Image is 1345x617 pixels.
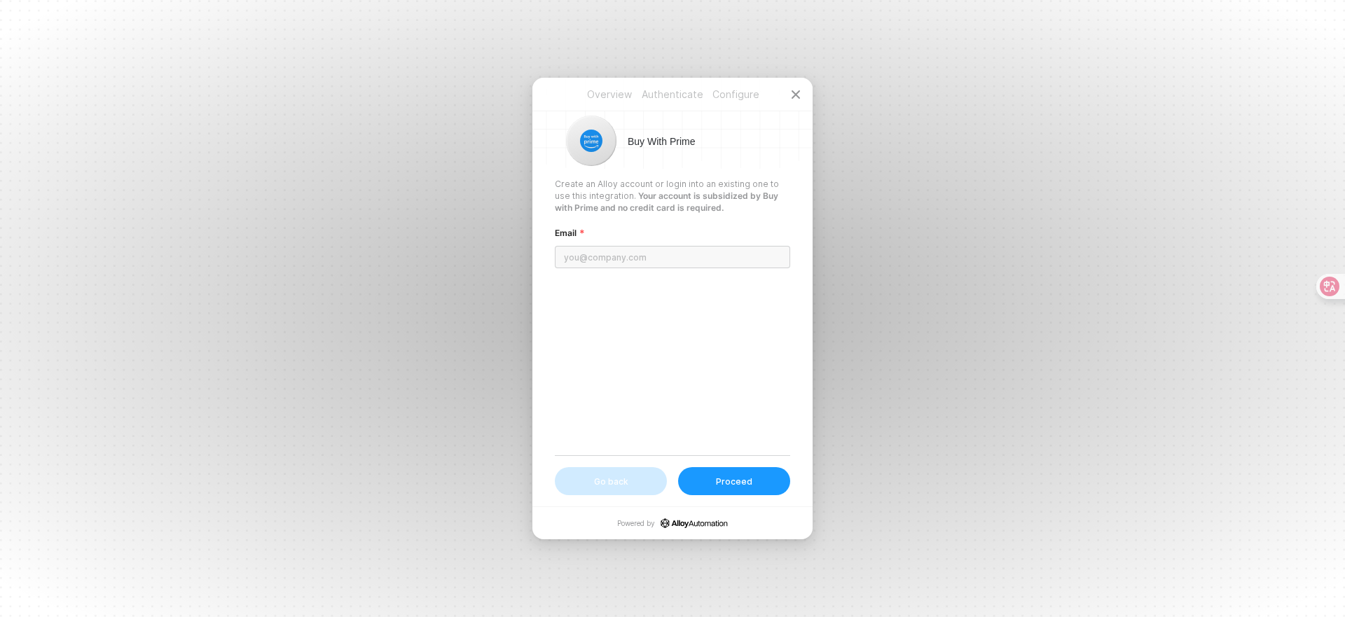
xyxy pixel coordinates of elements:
[578,88,641,102] p: Overview
[661,518,728,528] a: icon-success
[555,467,667,495] button: Go back
[678,467,790,495] button: Proceed
[555,246,790,268] input: you@company.com
[617,518,728,528] p: Powered by
[555,226,585,240] label: Email
[628,134,695,148] h1: Buy With Prime
[790,89,801,100] span: icon-close
[555,190,778,213] span: Your account is subsidized by Buy with Prime and no credit card is required.
[594,476,628,487] div: Go back
[555,178,790,214] div: Create an Alloy account or login into an existing one to use this integration.
[716,476,752,487] div: Proceed
[580,130,602,152] img: icon
[641,88,704,102] p: Authenticate
[704,88,767,102] p: Configure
